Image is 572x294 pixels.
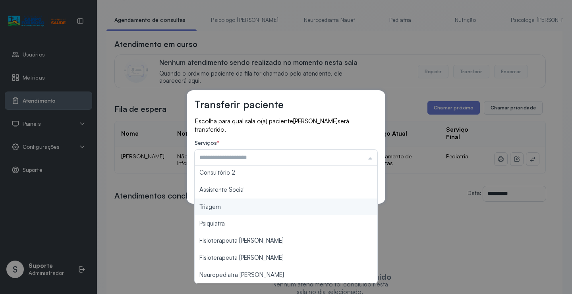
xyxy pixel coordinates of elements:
[195,249,377,267] li: Fisioterapeuta [PERSON_NAME]
[195,232,377,249] li: Fisioterapeuta [PERSON_NAME]
[195,139,217,146] span: Serviços
[195,215,377,232] li: Psiquiatra
[195,164,377,181] li: Consultório 2
[195,267,377,284] li: Neuropediatra [PERSON_NAME]
[293,117,338,125] span: [PERSON_NAME]
[195,98,284,111] h3: Transferir paciente
[195,199,377,216] li: Triagem
[195,117,377,133] p: Escolha para qual sala o(a) paciente será transferido.
[195,181,377,199] li: Assistente Social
